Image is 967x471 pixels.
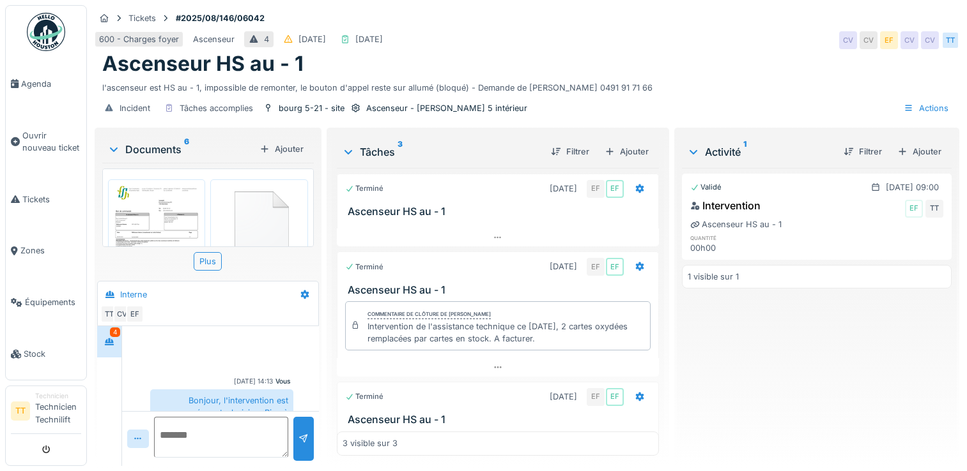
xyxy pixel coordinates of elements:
[550,391,577,403] div: [DATE]
[171,12,270,24] strong: #2025/08/146/06042
[690,242,772,254] div: 00h00
[941,31,959,49] div: TT
[99,33,179,45] div: 600 - Charges foyer
[6,110,86,174] a: Ouvrir nouveau ticket
[366,102,527,114] div: Ascenseur - [PERSON_NAME] 5 intérieur
[24,348,81,360] span: Stock
[367,320,645,345] div: Intervention de l'assistance technique ce [DATE], 2 cartes oxydées remplacées par cartes en stock...
[925,200,943,218] div: TT
[587,258,605,276] div: EF
[298,33,326,45] div: [DATE]
[606,388,624,406] div: EF
[25,296,81,308] span: Équipements
[6,276,86,328] a: Équipements
[120,102,150,114] div: Incident
[264,33,269,45] div: 4
[898,99,954,117] div: Actions
[690,218,782,230] div: Ascenseur HS au - 1
[102,77,952,94] div: l'ascenseur est HS au - 1, impossible de remonter, le bouton d'appel reste sur allumé (bloqué) - ...
[6,58,86,110] a: Agenda
[184,142,189,157] sup: 6
[279,102,344,114] div: bourg 5-21 - site
[120,288,147,301] div: Interne
[35,391,81,401] div: Technicien
[234,377,273,386] div: [DATE] 14:13
[107,142,254,157] div: Documents
[194,252,222,271] div: Plus
[128,12,156,24] div: Tickets
[11,391,81,434] a: TT TechnicienTechnicien Technilift
[690,182,722,193] div: Validé
[688,271,739,283] div: 1 visible sur 1
[345,262,383,273] div: Terminé
[111,183,202,311] img: 91fm9xmv6rnb7xfxubsbno0w7bcs
[102,52,304,76] h1: Ascenseur HS au - 1
[600,143,654,160] div: Ajouter
[687,144,833,160] div: Activité
[839,31,857,49] div: CV
[587,180,605,198] div: EF
[110,327,120,337] div: 4
[11,401,30,421] li: TT
[606,180,624,198] div: EF
[690,198,761,213] div: Intervention
[22,193,81,206] span: Tickets
[348,414,653,426] h3: Ascenseur HS au - 1
[892,143,947,160] div: Ajouter
[546,143,594,160] div: Filtrer
[348,284,653,296] h3: Ascenseur HS au - 1
[100,305,118,323] div: TT
[213,183,304,269] img: 84750757-fdcc6f00-afbb-11ea-908a-1074b026b06b.png
[342,144,541,160] div: Tâches
[6,174,86,225] a: Tickets
[21,78,81,90] span: Agenda
[35,391,81,431] li: Technicien Technilift
[743,144,747,160] sup: 1
[880,31,898,49] div: EF
[22,130,81,154] span: Ouvrir nouveau ticket
[345,391,383,402] div: Terminé
[355,33,383,45] div: [DATE]
[113,305,131,323] div: CV
[275,377,291,386] div: Vous
[886,181,939,193] div: [DATE] 09:00
[27,13,65,51] img: Badge_color-CXgf-gQk.svg
[839,143,887,160] div: Filtrer
[550,183,577,195] div: [DATE]
[690,234,772,242] h6: quantité
[6,328,86,380] a: Stock
[606,258,624,276] div: EF
[921,31,939,49] div: CV
[901,31,918,49] div: CV
[587,388,605,406] div: EF
[254,140,309,158] div: Ajouter
[20,244,81,257] span: Zones
[6,225,86,277] a: Zones
[126,305,144,323] div: EF
[345,183,383,194] div: Terminé
[398,144,403,160] sup: 3
[180,102,253,114] div: Tâches accomplies
[193,33,235,45] div: Ascenseur
[343,438,398,450] div: 3 visible sur 3
[150,389,293,437] div: Bonjour, l'intervention est envoyée au technicien. Bien à vous, Veronique
[348,206,653,218] h3: Ascenseur HS au - 1
[550,260,577,273] div: [DATE]
[905,200,923,218] div: EF
[860,31,878,49] div: CV
[367,310,491,319] div: Commentaire de clôture de [PERSON_NAME]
